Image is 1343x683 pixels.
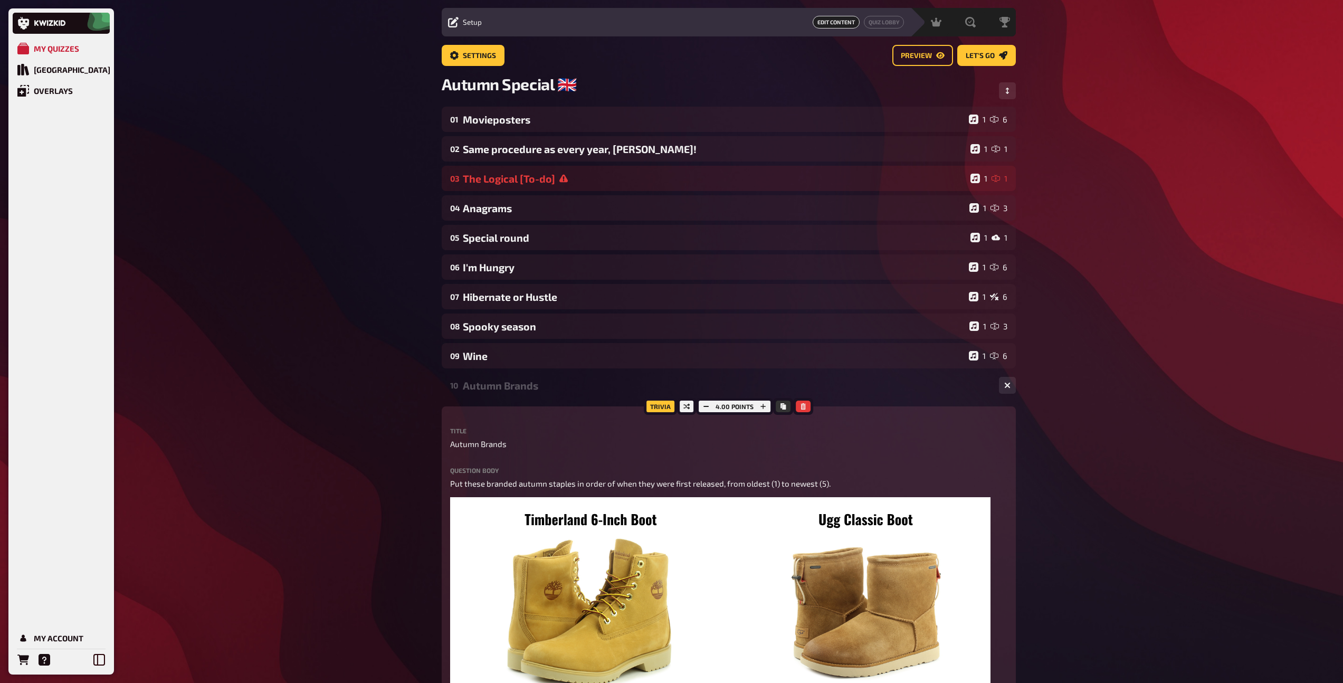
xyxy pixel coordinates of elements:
div: 1 [992,144,1007,154]
a: Settings [442,45,504,66]
span: Autumn Brands [450,438,507,450]
a: Help [34,649,55,670]
div: 3 [990,203,1007,213]
div: 6 [990,115,1007,124]
div: 1 [970,233,987,242]
div: Special round [463,232,966,244]
label: Title [450,428,1007,434]
button: Copy [776,401,790,412]
div: Hibernate or Hustle [463,291,965,303]
span: Edit Content [813,16,860,29]
a: My Quizzes [13,38,110,59]
div: My Account [34,633,83,643]
div: 1 [969,351,986,361]
label: Question body [450,467,1007,473]
div: 06 [450,262,459,272]
a: My Account [13,628,110,649]
div: 1 [969,321,986,331]
div: Wine [463,350,965,362]
div: 04 [450,203,459,213]
a: Quiz Library [13,59,110,80]
div: 10 [450,381,459,390]
div: My Quizzes [34,44,79,53]
div: 1 [969,115,986,124]
span: Setup [463,18,482,26]
a: Quiz Lobby [864,16,904,29]
div: 4.00 points [696,398,773,415]
div: 1 [969,292,986,301]
a: Orders [13,649,34,670]
div: Spooky season [463,320,965,333]
span: Let's go [966,52,995,60]
div: [GEOGRAPHIC_DATA] [34,65,110,74]
div: 08 [450,321,459,331]
div: 09 [450,351,459,361]
div: 02 [450,144,459,154]
div: 1 [970,144,987,154]
div: 01 [450,115,459,124]
a: Preview [892,45,953,66]
div: I'm Hungry [463,261,965,273]
div: Same procedure as every year, [PERSON_NAME]! [463,143,966,155]
div: 1 [969,262,986,272]
div: 05 [450,233,459,242]
span: Autumn Special ​🇬🇧 [442,74,577,94]
div: Overlays [34,86,73,96]
div: 6 [990,351,1007,361]
div: 1 [992,174,1007,183]
div: 03 [450,174,459,183]
span: Settings [463,52,496,60]
span: Put these branded autumn staples in order of when they were first released, from oldest (1) to ne... [450,479,831,488]
div: 1 [970,174,987,183]
div: Movieposters [463,113,965,126]
div: Autumn Brands [463,380,990,392]
button: Change Order [999,82,1016,99]
div: Anagrams [463,202,965,214]
div: 3 [990,321,1007,331]
a: Overlays [13,80,110,101]
div: 6 [990,292,1007,301]
span: Preview [901,52,932,60]
div: 1 [969,203,986,213]
div: Trivia [644,398,677,415]
div: The Logical [To-do] [463,173,966,185]
a: Let's go [957,45,1016,66]
div: 6 [990,262,1007,272]
div: 07 [450,292,459,301]
div: 1 [992,233,1007,242]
